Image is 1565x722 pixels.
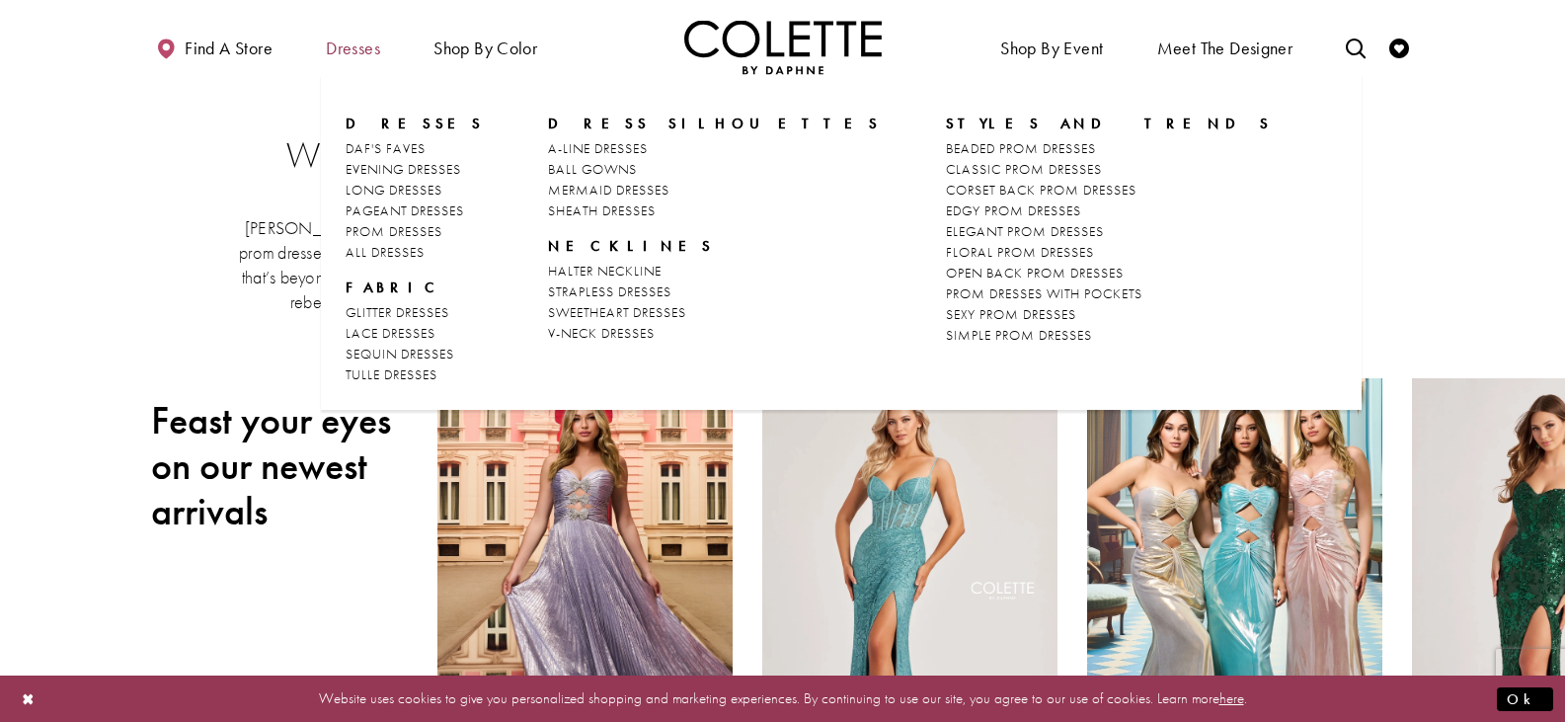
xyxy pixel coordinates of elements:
[684,20,882,74] img: Colette by Daphne
[548,114,881,133] span: DRESS SILHOUETTES
[346,278,484,297] span: FABRIC
[946,159,1273,180] a: CLASSIC PROM DRESSES
[1000,39,1103,58] span: Shop By Event
[946,138,1273,159] a: BEADED PROM DRESSES
[548,181,669,199] span: MERMAID DRESSES
[346,221,484,242] a: PROM DRESSES
[946,222,1104,240] span: ELEGANT PROM DRESSES
[946,114,1273,133] span: STYLES AND TRENDS
[1219,688,1244,708] a: here
[346,324,435,342] span: LACE DRESSES
[946,284,1142,302] span: PROM DRESSES WITH POCKETS
[548,236,714,256] span: NECKLINES
[346,303,449,321] span: GLITTER DRESSES
[548,138,881,159] a: A-LINE DRESSES
[346,160,461,178] span: EVENING DRESSES
[1157,39,1293,58] span: Meet the designer
[151,20,277,74] a: Find a store
[548,159,881,180] a: BALL GOWNS
[548,201,656,219] span: SHEATH DRESSES
[946,263,1273,283] a: OPEN BACK PROM DRESSES
[346,242,484,263] a: ALL DRESSES
[946,221,1273,242] a: ELEGANT PROM DRESSES
[548,261,881,281] a: HALTER NECKLINE
[946,326,1092,344] span: SIMPLE PROM DRESSES
[429,20,542,74] span: Shop by color
[346,243,425,261] span: ALL DRESSES
[946,283,1273,304] a: PROM DRESSES WITH POCKETS
[995,20,1108,74] span: Shop By Event
[191,136,1375,176] h2: Where to buy prom dresses in [GEOGRAPHIC_DATA], [US_STATE]
[548,281,881,302] a: STRAPLESS DRESSES
[548,201,881,221] a: SHEATH DRESSES
[548,236,881,256] span: NECKLINES
[346,201,464,219] span: PAGEANT DRESSES
[346,345,454,362] span: SEQUIN DRESSES
[346,302,484,323] a: GLITTER DRESSES
[346,114,484,133] span: Dresses
[548,160,637,178] span: BALL GOWNS
[185,39,273,58] span: Find a store
[142,685,1423,712] p: Website uses cookies to give you personalized shopping and marketing experiences. By continuing t...
[346,138,484,159] a: DAF'S FAVES
[946,242,1273,263] a: FLORAL PROM DRESSES
[548,282,671,300] span: STRAPLESS DRESSES
[1152,20,1298,74] a: Meet the designer
[548,323,881,344] a: V-NECK DRESSES
[946,160,1102,178] span: CLASSIC PROM DRESSES
[684,20,882,74] a: Visit Home Page
[548,139,648,157] span: A-LINE DRESSES
[548,324,655,342] span: V-NECK DRESSES
[946,243,1094,261] span: FLORAL PROM DRESSES
[346,139,426,157] span: DAF'S FAVES
[12,682,45,716] button: Close Dialog
[946,325,1273,346] a: SIMPLE PROM DRESSES
[433,39,537,58] span: Shop by color
[346,181,442,199] span: LONG DRESSES
[346,222,442,240] span: PROM DRESSES
[346,365,437,383] span: TULLE DRESSES
[346,364,484,385] a: TULLE DRESSES
[946,305,1076,323] span: SEXY PROM DRESSES
[1384,20,1414,74] a: Check Wishlist
[946,181,1136,199] span: CORSET BACK PROM DRESSES
[946,304,1273,325] a: SEXY PROM DRESSES
[548,303,686,321] span: SWEETHEART DRESSES
[346,323,484,344] a: LACE DRESSES
[346,278,444,297] span: FABRIC
[326,39,380,58] span: Dresses
[548,180,881,201] a: MERMAID DRESSES
[346,159,484,180] a: EVENING DRESSES
[548,262,662,280] span: HALTER NECKLINE
[946,201,1081,219] span: EDGY PROM DRESSES
[151,398,408,534] h2: Feast your eyes on our newest arrivals
[946,180,1273,201] a: CORSET BACK PROM DRESSES
[946,264,1124,281] span: OPEN BACK PROM DRESSES
[346,180,484,201] a: LONG DRESSES
[946,201,1273,221] a: EDGY PROM DRESSES
[346,344,484,364] a: SEQUIN DRESSES
[321,20,385,74] span: Dresses
[346,201,484,221] a: PAGEANT DRESSES
[548,302,881,323] a: SWEETHEART DRESSES
[946,139,1096,157] span: BEADED PROM DRESSES
[1341,20,1370,74] a: Toggle search
[238,215,1328,314] p: [PERSON_NAME] by [PERSON_NAME] is THE incredible, premiere prom dress collection for those in [GE...
[1497,686,1553,711] button: Submit Dialog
